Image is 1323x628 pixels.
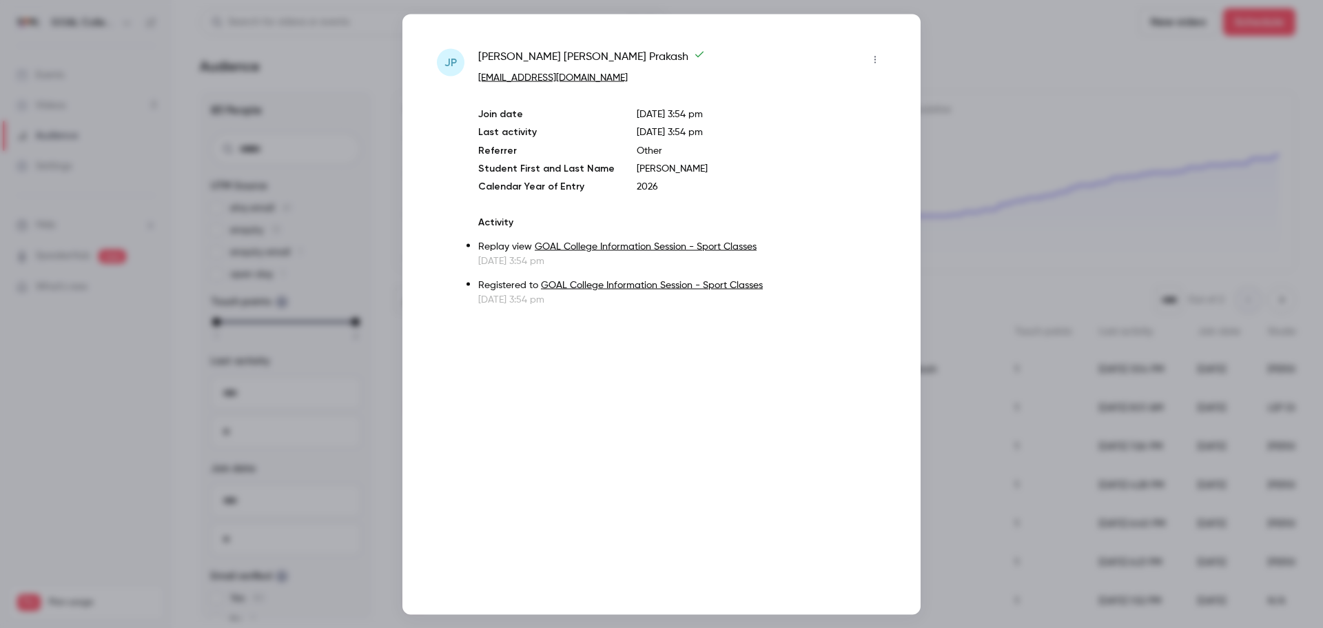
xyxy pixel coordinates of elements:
a: GOAL College Information Session - Sport Classes [541,280,763,290]
p: [DATE] 3:54 pm [478,254,886,267]
p: Join date [478,107,615,121]
p: Student First and Last Name [478,161,615,175]
p: [DATE] 3:54 pm [637,107,886,121]
p: Replay view [478,239,886,254]
p: [DATE] 3:54 pm [478,292,886,306]
p: Other [637,143,886,157]
span: [DATE] 3:54 pm [637,127,703,136]
p: 2026 [637,179,886,193]
p: Registered to [478,278,886,292]
a: [EMAIL_ADDRESS][DOMAIN_NAME] [478,72,628,82]
p: Referrer [478,143,615,157]
a: GOAL College Information Session - Sport Classes [535,241,757,251]
p: [PERSON_NAME] [637,161,886,175]
p: Last activity [478,125,615,139]
span: [PERSON_NAME] [PERSON_NAME] Prakash [478,48,705,70]
span: JP [444,54,457,70]
p: Calendar Year of Entry [478,179,615,193]
p: Activity [478,215,886,229]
